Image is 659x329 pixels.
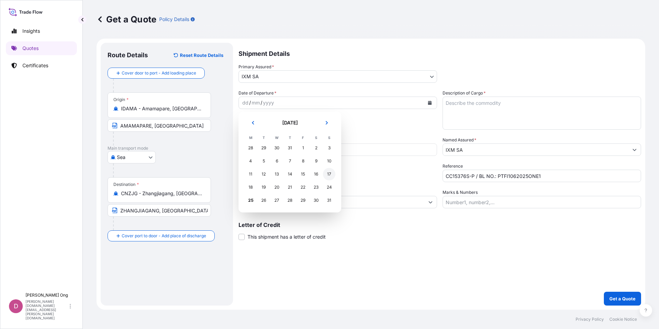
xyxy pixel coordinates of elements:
section: Calendar [239,112,341,212]
button: Next [319,117,334,128]
div: Thursday 14 August 2025 [284,168,296,180]
div: Saturday 16 August 2025 [310,168,322,180]
div: Thursday 21 August 2025 [284,181,296,193]
th: T [283,134,296,141]
p: Policy Details [159,16,189,23]
div: Sunday 24 August 2025 [323,181,335,193]
div: Tuesday 12 August 2025 [257,168,270,180]
h2: [DATE] [265,119,315,126]
p: Shipment Details [239,43,641,63]
th: M [244,134,257,141]
div: Saturday 9 August 2025 [310,155,322,167]
div: Saturday 2 August 2025 [310,142,322,154]
div: Tuesday 19 August 2025 [257,181,270,193]
th: W [270,134,283,141]
div: Tuesday 29 July 2025 [257,142,270,154]
th: T [257,134,270,141]
div: Friday 29 August 2025 [297,194,309,207]
div: Thursday 31 July 2025 [284,142,296,154]
button: Previous [245,117,261,128]
div: Wednesday 6 August 2025 [271,155,283,167]
div: Wednesday 20 August 2025 [271,181,283,193]
div: Friday 8 August 2025 [297,155,309,167]
div: August 2025 [244,117,336,207]
div: Wednesday 27 August 2025 [271,194,283,207]
div: Monday 18 August 2025 [244,181,257,193]
div: Friday 15 August 2025 [297,168,309,180]
div: Monday 11 August 2025 [244,168,257,180]
th: S [310,134,323,141]
div: Wednesday 30 July 2025 [271,142,283,154]
div: Monday 4 August 2025 [244,155,257,167]
div: Today, Monday 25 August 2025 [244,194,257,207]
div: Thursday 7 August 2025 [284,155,296,167]
th: S [323,134,336,141]
div: Sunday 10 August 2025 [323,155,335,167]
table: August 2025 [244,134,336,207]
p: Get a Quote [97,14,156,25]
div: Saturday 30 August 2025 [310,194,322,207]
div: Tuesday 5 August 2025 [257,155,270,167]
div: Thursday 28 August 2025 [284,194,296,207]
th: F [296,134,310,141]
div: Tuesday 26 August 2025 [257,194,270,207]
div: Sunday 31 August 2025 [323,194,335,207]
div: Monday 28 July 2025 [244,142,257,154]
div: Saturday 23 August 2025 [310,181,322,193]
div: Friday 22 August 2025 [297,181,309,193]
div: Sunday 3 August 2025 [323,142,335,154]
div: Wednesday 13 August 2025 [271,168,283,180]
div: Friday 1 August 2025 [297,142,309,154]
div: Sunday 17 August 2025 [323,168,335,180]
